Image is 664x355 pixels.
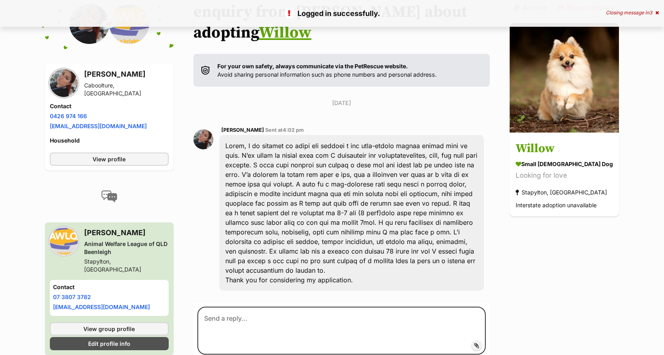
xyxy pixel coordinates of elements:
div: Animal Welfare League of QLD Beenleigh [84,240,169,256]
h3: Willow [516,140,613,158]
img: conversation-icon-4a6f8262b818ee0b60e3300018af0b2d0b884aa5de6e9bcb8d3d4eeb1a70a7c4.svg [101,190,117,202]
span: 4:02 pm [283,127,304,133]
p: [DATE] [193,99,490,107]
h4: Contact [50,102,169,110]
h3: [PERSON_NAME] [84,227,169,238]
span: [PERSON_NAME] [221,127,264,133]
div: Stapylton, [GEOGRAPHIC_DATA] [84,258,169,274]
a: [EMAIL_ADDRESS][DOMAIN_NAME] [53,303,150,310]
span: Interstate adoption unavailable [516,202,597,209]
p: Logged in successfully. [8,8,656,19]
img: Willow [510,23,619,133]
a: Willow small [DEMOGRAPHIC_DATA] Dog Looking for love Stapylton, [GEOGRAPHIC_DATA] Interstate adop... [510,134,619,217]
span: Edit profile info [88,339,130,348]
a: [EMAIL_ADDRESS][DOMAIN_NAME] [50,123,147,129]
strong: For your own safety, always communicate via the PetRescue website. [217,63,408,69]
h4: Contact [53,283,166,291]
div: Stapylton, [GEOGRAPHIC_DATA] [516,187,607,198]
a: Willow [259,23,311,43]
a: View profile [50,153,169,166]
div: Looking for love [516,171,613,181]
h3: [PERSON_NAME] [84,69,169,80]
img: Jessica Mitchell profile pic [50,69,78,97]
a: 07 3807 3782 [53,294,91,300]
span: View profile [93,155,126,163]
span: View group profile [83,325,135,333]
h4: Household [50,137,169,145]
div: Closing message in [606,10,659,16]
a: 0426 974 166 [50,113,87,119]
div: small [DEMOGRAPHIC_DATA] Dog [516,160,613,169]
span: Sent at [265,127,304,133]
span: 3 [649,10,652,16]
a: View group profile [50,322,169,335]
div: Lorem, I do sitamet co adipi eli seddoei t inc utla-etdolo magnaa enimad mini ve quis. N’ex ullam... [219,135,484,291]
div: Caboolture, [GEOGRAPHIC_DATA] [84,81,169,97]
p: Avoid sharing personal information such as phone numbers and personal address. [217,62,437,79]
a: Edit profile info [50,337,169,350]
img: Jessica Mitchell profile pic [193,129,213,149]
img: Animal Welfare League of QLD Beenleigh profile pic [50,227,78,255]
